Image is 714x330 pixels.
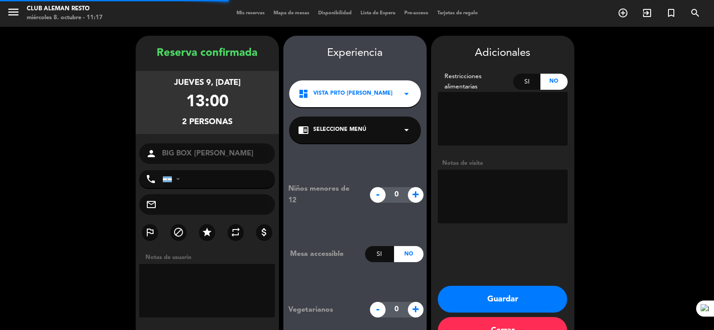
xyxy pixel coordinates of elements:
[283,45,427,62] div: Experiencia
[438,159,568,168] div: Notas de visita
[401,125,412,135] i: arrow_drop_down
[282,183,365,206] div: Niños menores de 12
[433,11,482,16] span: Tarjetas de regalo
[408,302,423,317] span: +
[202,227,212,238] i: star
[401,88,412,99] i: arrow_drop_down
[27,13,103,22] div: miércoles 8. octubre - 11:17
[174,76,241,89] div: jueves 9, [DATE]
[313,125,366,134] span: Seleccione Menú
[173,227,184,238] i: block
[314,11,356,16] span: Disponibilidad
[408,187,423,203] span: +
[298,125,309,135] i: chrome_reader_mode
[182,116,232,129] div: 2 personas
[163,171,183,188] div: Argentina: +54
[394,246,423,262] div: No
[145,174,156,184] i: phone
[438,71,514,92] div: Restricciones alimentarias
[690,8,701,18] i: search
[313,89,393,98] span: VISTA PRTO [PERSON_NAME]
[230,227,241,238] i: repeat
[365,246,394,262] div: Si
[400,11,433,16] span: Pre-acceso
[282,304,365,316] div: Vegetarianos
[618,8,628,18] i: add_circle_outline
[370,187,386,203] span: -
[7,5,20,22] button: menu
[642,8,652,18] i: exit_to_app
[186,89,228,116] div: 13:00
[370,302,386,317] span: -
[232,11,269,16] span: Mis reservas
[146,199,157,210] i: mail_outline
[141,253,279,262] div: Notas de usuario
[7,5,20,19] i: menu
[513,74,540,90] div: Si
[298,88,309,99] i: dashboard
[269,11,314,16] span: Mapa de mesas
[283,248,365,260] div: Mesa accessible
[666,8,677,18] i: turned_in_not
[356,11,400,16] span: Lista de Espera
[145,227,155,238] i: outlined_flag
[27,4,103,13] div: Club aleman resto
[136,45,279,62] div: Reserva confirmada
[259,227,270,238] i: attach_money
[438,286,567,313] button: Guardar
[438,45,568,62] div: Adicionales
[540,74,568,90] div: No
[146,148,157,159] i: person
